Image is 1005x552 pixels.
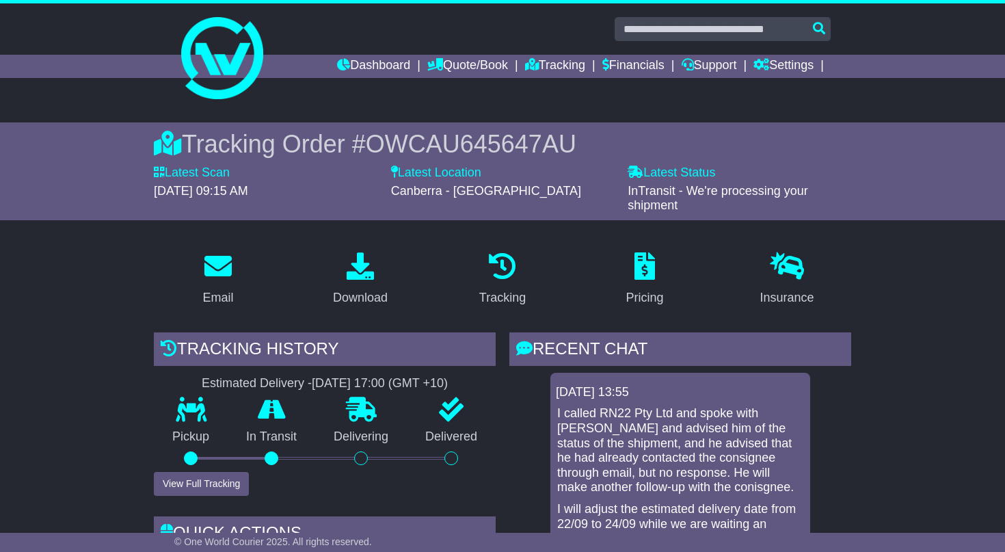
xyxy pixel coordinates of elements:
div: Pricing [626,289,663,307]
button: View Full Tracking [154,472,249,496]
div: Tracking [479,289,526,307]
span: © One World Courier 2025. All rights reserved. [174,536,372,547]
a: Insurance [751,248,822,312]
div: Tracking history [154,332,496,369]
label: Latest Status [628,166,715,181]
a: Email [193,248,242,312]
div: Tracking Order # [154,129,851,159]
div: [DATE] 13:55 [556,385,805,400]
p: Delivered [407,430,496,445]
a: Quote/Book [427,55,508,78]
a: Download [324,248,397,312]
label: Latest Location [391,166,481,181]
div: Download [333,289,388,307]
a: Dashboard [337,55,410,78]
div: Insurance [760,289,814,307]
label: Latest Scan [154,166,230,181]
p: I called RN22 Pty Ltd and spoke with [PERSON_NAME] and advised him of the status of the shipment,... [557,406,803,495]
span: OWCAU645647AU [366,130,576,158]
a: Financials [602,55,665,78]
div: [DATE] 17:00 (GMT +10) [312,376,448,391]
p: I will adjust the estimated delivery date from 22/09 to 24/09 while we are waiting an update from... [557,502,803,547]
div: Estimated Delivery - [154,376,496,391]
div: Email [202,289,233,307]
a: Pricing [617,248,672,312]
p: Delivering [315,430,407,445]
a: Support [682,55,737,78]
a: Tracking [470,248,535,312]
a: Tracking [525,55,585,78]
div: RECENT CHAT [509,332,851,369]
p: Pickup [154,430,228,445]
p: In Transit [228,430,315,445]
span: Canberra - [GEOGRAPHIC_DATA] [391,184,581,198]
span: InTransit - We're processing your shipment [628,184,808,213]
a: Settings [753,55,814,78]
span: [DATE] 09:15 AM [154,184,248,198]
